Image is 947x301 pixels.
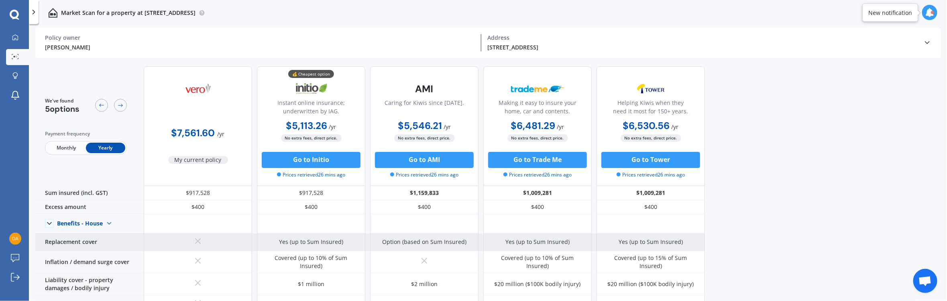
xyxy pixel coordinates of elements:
[390,171,458,178] span: Prices retrieved 26 mins ago
[45,130,127,138] div: Payment frequency
[9,233,21,245] img: 7b9892948cec155114e59b10b2feba64
[35,273,144,295] div: Liability cover - property damages / bodily injury
[672,123,679,131] span: / yr
[285,79,338,99] img: Initio.webp
[488,34,917,41] div: Address
[603,254,699,270] div: Covered (up to 15% of Sum Insured)
[488,43,917,51] div: [STREET_ADDRESS]
[444,123,451,131] span: / yr
[385,98,464,119] div: Caring for Kiwis since [DATE].
[490,98,585,119] div: Making it easy to insure your home, car and contents.
[507,134,568,142] span: No extra fees, direct price.
[398,79,451,99] img: AMI-text-1.webp
[511,119,556,132] b: $6,481.29
[483,200,592,214] div: $400
[257,186,365,200] div: $917,528
[218,130,225,138] span: / yr
[913,269,937,293] div: Open chat
[262,152,360,168] button: Go to Initio
[35,233,144,251] div: Replacement cover
[868,9,912,17] div: New notification
[45,34,475,41] div: Policy owner
[329,123,336,131] span: / yr
[557,123,564,131] span: / yr
[608,280,694,288] div: $20 million ($100K bodily injury)
[394,134,455,142] span: No extra fees, direct price.
[503,171,572,178] span: Prices retrieved 26 mins ago
[298,280,324,288] div: $1 million
[48,8,58,18] img: home-and-contents.b802091223b8502ef2dd.svg
[597,200,705,214] div: $400
[483,186,592,200] div: $1,009,281
[398,119,442,132] b: $5,546.21
[411,280,438,288] div: $2 million
[511,79,564,99] img: Trademe.webp
[624,79,677,99] img: Tower.webp
[168,156,228,164] span: My current policy
[35,186,144,200] div: Sum insured (incl. GST)
[57,220,103,227] div: Benefits - House
[495,280,581,288] div: $20 million ($100K bodily injury)
[47,143,86,153] span: Monthly
[286,119,328,132] b: $5,113.26
[288,70,334,78] div: 💰 Cheapest option
[144,200,252,214] div: $400
[621,134,681,142] span: No extra fees, direct price.
[370,200,479,214] div: $400
[144,186,252,200] div: $917,528
[382,238,466,246] div: Option (based on Sum Insured)
[86,143,125,153] span: Yearly
[488,152,587,168] button: Go to Trade Me
[617,171,685,178] span: Prices retrieved 26 mins ago
[489,254,586,270] div: Covered (up to 10% of Sum Insured)
[263,254,359,270] div: Covered (up to 10% of Sum Insured)
[370,186,479,200] div: $1,159,833
[45,97,79,104] span: We've found
[281,134,342,142] span: No extra fees, direct price.
[45,43,475,51] div: [PERSON_NAME]
[103,217,116,230] img: Benefit content down
[601,152,700,168] button: Go to Tower
[277,171,345,178] span: Prices retrieved 26 mins ago
[35,251,144,273] div: Inflation / demand surge cover
[279,238,343,246] div: Yes (up to Sum Insured)
[45,104,79,114] span: 5 options
[505,238,570,246] div: Yes (up to Sum Insured)
[257,200,365,214] div: $400
[171,79,224,99] img: Vero.png
[264,98,358,119] div: Instant online insurance; underwritten by IAG.
[171,127,215,139] b: $7,561.60
[35,200,144,214] div: Excess amount
[619,238,683,246] div: Yes (up to Sum Insured)
[61,9,196,17] p: Market Scan for a property at [STREET_ADDRESS]
[597,186,705,200] div: $1,009,281
[375,152,474,168] button: Go to AMI
[603,98,698,119] div: Helping Kiwis when they need it most for 150+ years.
[623,119,670,132] b: $6,530.56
